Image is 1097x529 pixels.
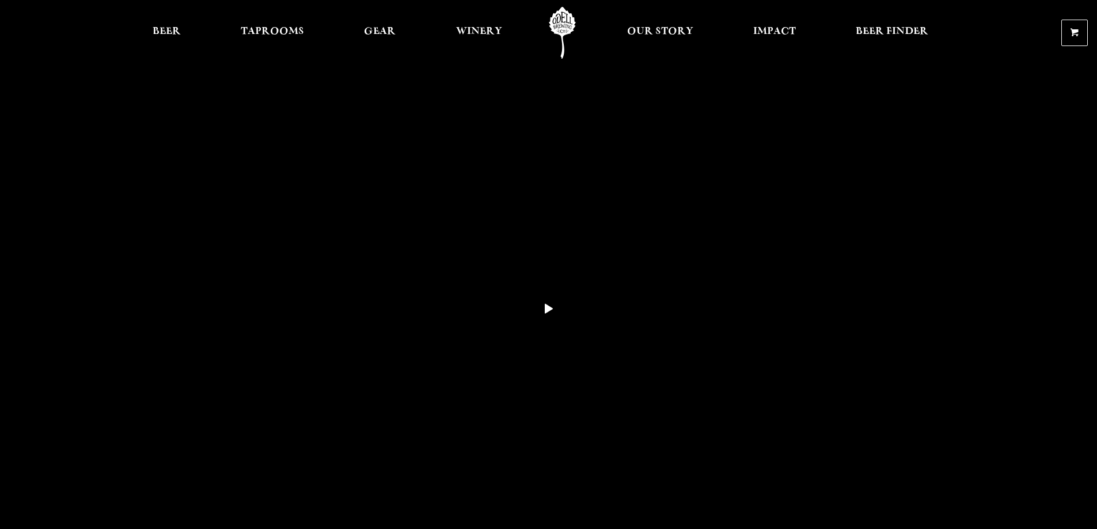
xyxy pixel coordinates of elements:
[364,27,396,36] span: Gear
[449,7,510,59] a: Winery
[541,7,584,59] a: Odell Home
[620,7,701,59] a: Our Story
[753,27,796,36] span: Impact
[356,7,403,59] a: Gear
[848,7,936,59] a: Beer Finder
[145,7,188,59] a: Beer
[856,27,928,36] span: Beer Finder
[241,27,304,36] span: Taprooms
[456,27,502,36] span: Winery
[627,27,693,36] span: Our Story
[153,27,181,36] span: Beer
[233,7,312,59] a: Taprooms
[746,7,803,59] a: Impact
